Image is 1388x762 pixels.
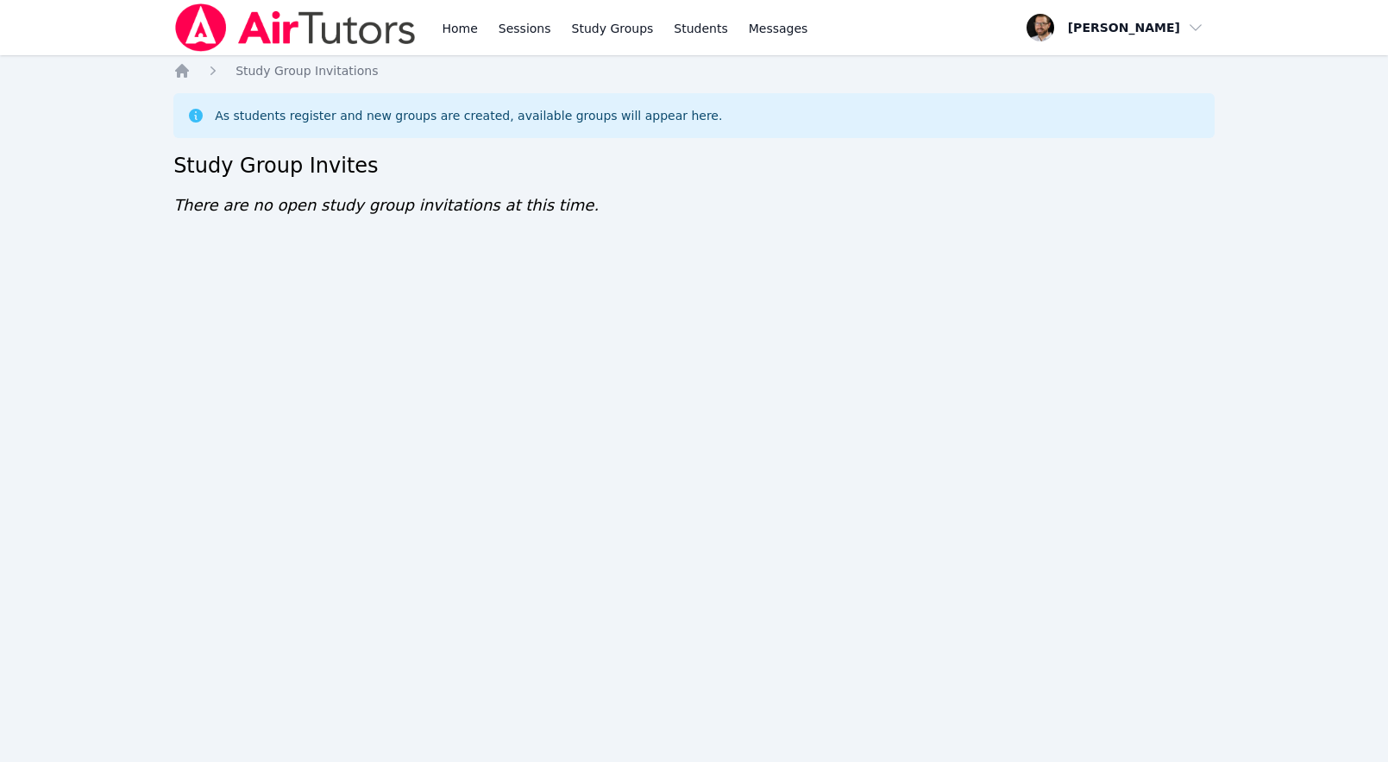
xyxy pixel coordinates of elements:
div: As students register and new groups are created, available groups will appear here. [215,107,722,124]
a: Study Group Invitations [236,62,378,79]
span: Messages [749,20,808,37]
span: Study Group Invitations [236,64,378,78]
img: Air Tutors [173,3,418,52]
h2: Study Group Invites [173,152,1215,179]
nav: Breadcrumb [173,62,1215,79]
span: There are no open study group invitations at this time. [173,196,599,214]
